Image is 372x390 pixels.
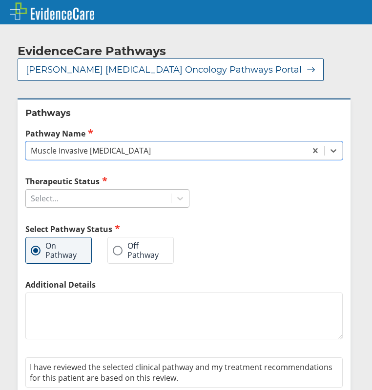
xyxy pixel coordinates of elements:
[30,362,332,383] span: I have reviewed the selected clinical pathway and my treatment recommendations for this patient a...
[25,128,343,139] label: Pathway Name
[25,175,189,187] label: Therapeutic Status
[113,241,159,259] label: Off Pathway
[10,2,94,20] img: EvidenceCare
[31,193,59,204] div: Select...
[31,145,151,156] div: Muscle Invasive [MEDICAL_DATA]
[25,279,343,290] label: Additional Details
[26,64,302,76] span: [PERSON_NAME] [MEDICAL_DATA] Oncology Pathways Portal
[31,241,77,259] label: On Pathway
[18,58,324,81] button: [PERSON_NAME] [MEDICAL_DATA] Oncology Pathways Portal
[25,223,189,234] h2: Select Pathway Status
[18,44,166,58] h2: EvidenceCare Pathways
[25,107,343,119] h2: Pathways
